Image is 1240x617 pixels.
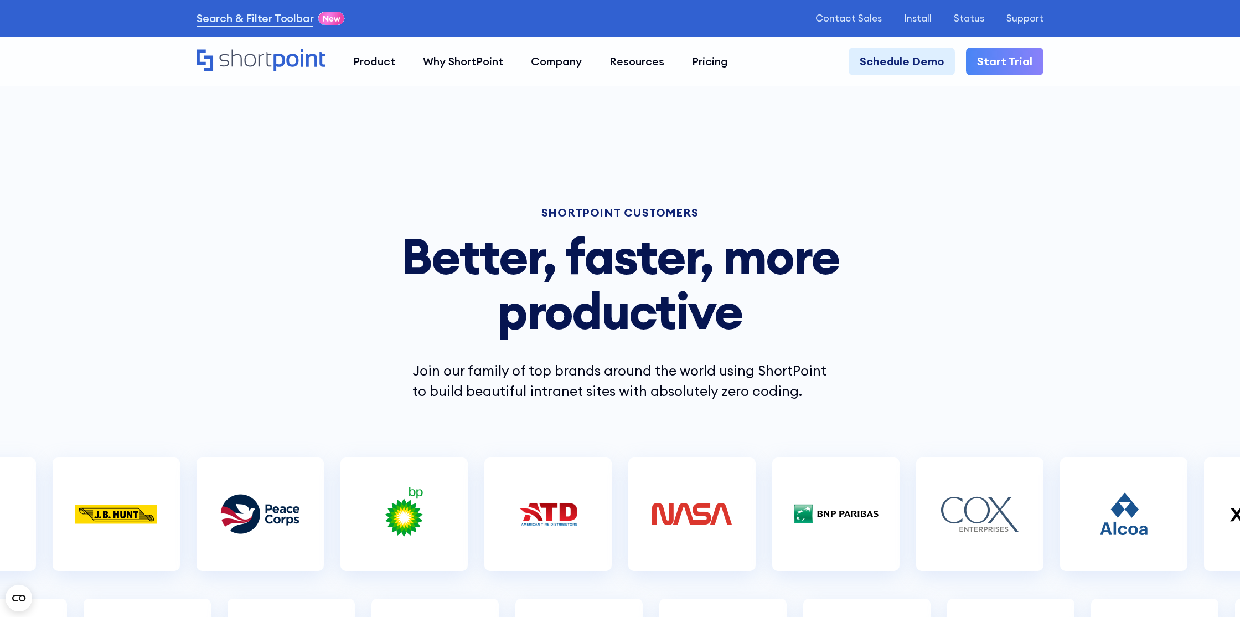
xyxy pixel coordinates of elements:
iframe: Chat Widget [1185,564,1240,617]
a: Contact Sales [815,13,882,24]
a: Home [197,49,325,73]
a: Pricing [678,48,742,75]
div: Product [353,53,395,70]
div: Chat-Widget [1185,564,1240,617]
a: Start Trial [966,48,1043,75]
a: Schedule Demo [849,48,955,75]
img: logo JB Hunt [72,486,161,542]
a: Why ShortPoint [409,48,517,75]
a: Install [904,13,932,24]
button: Open CMP widget [6,585,32,611]
h1: SHORTPOINT CUSTOMERS [378,208,862,218]
div: Resources [609,53,664,70]
a: Company [517,48,596,75]
div: Pricing [692,53,728,70]
h2: Better, faster, more productive [378,229,862,338]
img: logo BNP Paribas [792,486,880,542]
img: logo ATD [504,486,592,542]
a: Support [1006,13,1043,24]
div: Company [531,53,582,70]
p: Join our family of top brands around the world using ShortPoint to build beautiful intranet sites... [412,361,828,402]
div: Why ShortPoint [423,53,503,70]
a: Resources [596,48,678,75]
a: Search & Filter Toolbar [197,10,313,27]
img: logo bp France [360,486,448,542]
a: Status [954,13,984,24]
a: Product [339,48,409,75]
